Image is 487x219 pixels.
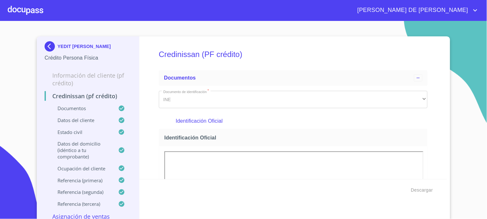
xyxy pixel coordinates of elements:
img: Docupass spot blue [45,41,57,52]
p: Datos del cliente [45,117,118,123]
p: Información del cliente (PF crédito) [45,71,131,87]
p: Ocupación del Cliente [45,165,118,172]
p: YEDIT [PERSON_NAME] [57,44,111,49]
p: Estado Civil [45,129,118,135]
span: Descargar [411,186,433,194]
p: Identificación Oficial [176,117,410,125]
span: Identificación Oficial [164,134,425,141]
p: Referencia (primera) [45,177,118,184]
h5: Credinissan (PF crédito) [159,41,428,68]
span: [PERSON_NAME] DE [PERSON_NAME] [353,5,471,15]
p: Credinissan (PF crédito) [45,92,131,100]
p: Crédito Persona Física [45,54,131,62]
div: Documentos [159,70,428,86]
p: Referencia (tercera) [45,201,118,207]
p: Referencia (segunda) [45,189,118,195]
button: account of current user [353,5,479,15]
p: Documentos [45,105,118,111]
div: YEDIT [PERSON_NAME] [45,41,131,54]
p: Datos del domicilio (idéntico a tu comprobante) [45,140,118,160]
span: Documentos [164,75,196,81]
div: INE [159,91,428,108]
button: Descargar [409,184,436,196]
